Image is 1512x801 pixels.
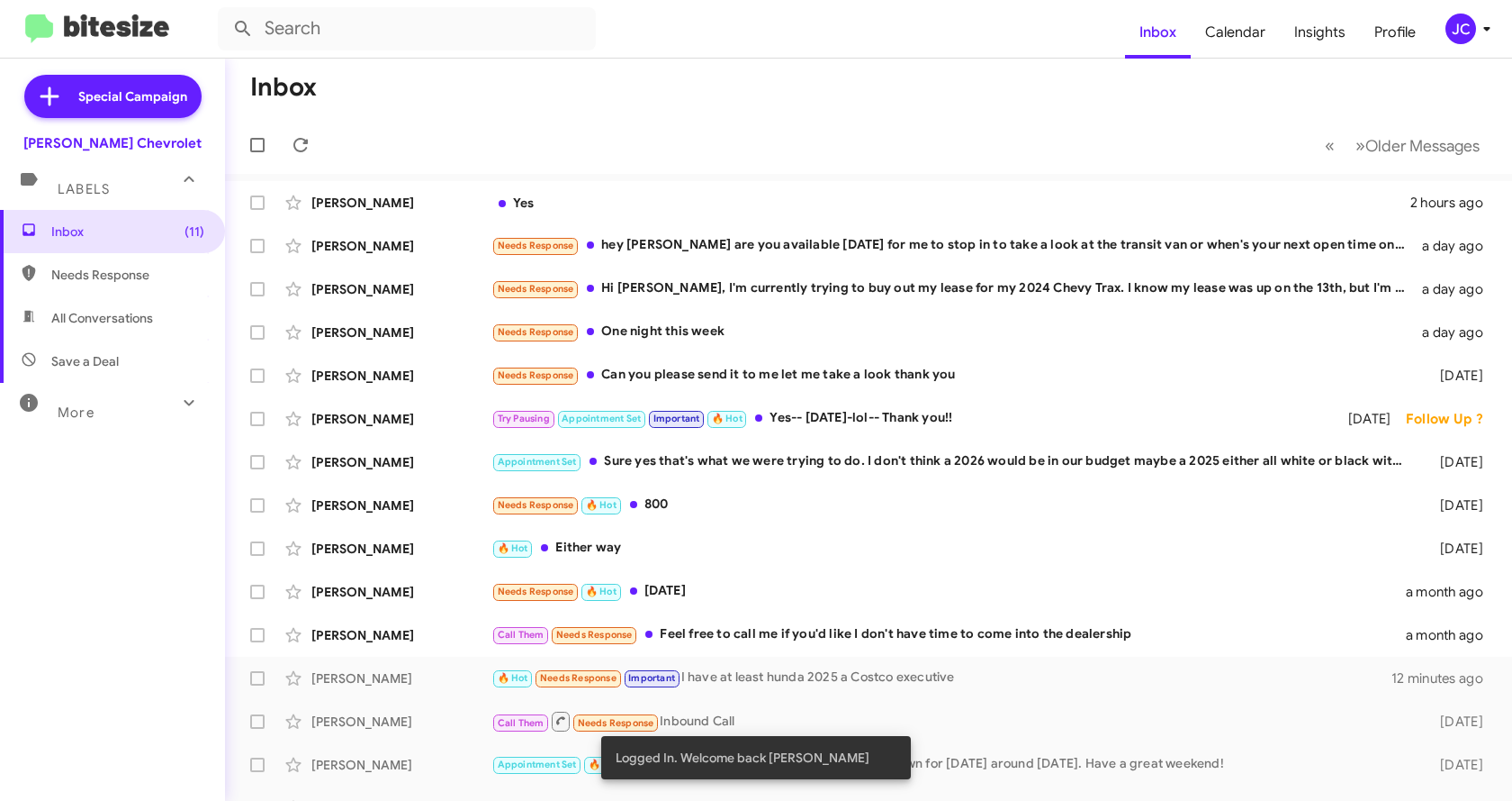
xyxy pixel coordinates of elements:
div: [DATE] [1415,713,1498,731]
span: Needs Response [540,672,616,684]
div: JC [1445,14,1476,44]
span: Needs Response [498,283,574,295]
div: Sure yes that's what we were trying to do. I don't think a 2026 would be in our budget maybe a 20... [491,451,1415,472]
span: Call Them [498,717,544,729]
h1: Inbox [250,73,317,102]
span: Needs Response [498,369,574,381]
span: Needs Response [498,240,574,251]
div: a month ago [1406,583,1498,601]
div: [DATE] [1415,367,1498,385]
span: 🔥 Hot [586,499,616,511]
div: [PERSON_NAME] [311,194,491,212]
span: Logged In. Welcome back [PERSON_NAME] [616,749,869,767]
span: » [1355,134,1365,157]
span: Important [628,672,675,684]
div: [PERSON_NAME] [311,280,491,298]
div: [DATE] [491,581,1406,602]
div: [PERSON_NAME] [311,237,491,255]
span: (11) [184,223,204,241]
div: Sounds great, I'll mark you down for [DATE] around [DATE]. Have a great weekend! [491,754,1415,775]
div: [DATE] [1415,756,1498,774]
div: hey [PERSON_NAME] are you available [DATE] for me to stop in to take a look at the transit van or... [491,235,1415,256]
div: Can you please send it to me let me take a look thank you [491,365,1415,386]
div: 2 hours ago [1410,194,1498,212]
div: a day ago [1415,323,1498,341]
div: [PERSON_NAME] [311,410,491,428]
div: Hi [PERSON_NAME], I'm currently trying to buy out my lease for my 2024 Chevy Trax. I know my leas... [491,278,1415,299]
span: 🔥 Hot [712,413,742,424]
div: [PERSON_NAME] [311,323,491,341]
nav: Page navigation example [1315,127,1490,164]
a: Calendar [1191,6,1280,59]
div: [PERSON_NAME] Chevrolet [23,134,202,152]
div: [PERSON_NAME] [311,669,491,687]
span: Call Them [498,629,544,641]
div: Yes [491,194,1410,212]
div: Inbound Call [491,710,1415,733]
div: [PERSON_NAME] [311,496,491,514]
div: [DATE] [1415,540,1498,558]
span: 🔥 Hot [498,672,528,684]
div: [PERSON_NAME] [311,367,491,385]
span: 🔥 Hot [498,542,528,554]
span: Appointment Set [562,413,641,424]
div: Follow Up ? [1406,410,1498,428]
div: 12 minutes ago [1391,669,1498,687]
div: [PERSON_NAME] [311,713,491,731]
span: Needs Response [51,266,204,284]
div: [PERSON_NAME] [311,756,491,774]
div: Feel free to call me if you'd like I don't have time to come into the dealership [491,624,1406,645]
a: Special Campaign [24,75,202,118]
span: Important [653,413,700,424]
span: All Conversations [51,309,153,327]
div: Either way [491,538,1415,559]
span: More [58,405,94,421]
div: [DATE] [1415,453,1498,471]
div: [PERSON_NAME] [311,626,491,644]
div: [PERSON_NAME] [311,453,491,471]
div: 800 [491,495,1415,515]
span: Needs Response [556,629,633,641]
div: [PERSON_NAME] [311,540,491,558]
span: Appointment Set [498,759,577,770]
div: [PERSON_NAME] [311,583,491,601]
span: Appointment Set [498,456,577,468]
a: Inbox [1125,6,1191,59]
a: Profile [1360,6,1430,59]
div: I have at least hunda 2025 a Costco executive [491,668,1391,688]
div: One night this week [491,322,1415,342]
span: Try Pausing [498,413,550,424]
button: JC [1430,14,1492,44]
div: [DATE] [1329,410,1406,428]
div: a month ago [1406,626,1498,644]
a: Insights [1280,6,1360,59]
div: Yes-- [DATE]-lol-- Thank you!! [491,408,1329,429]
span: Needs Response [578,717,654,729]
span: « [1325,134,1335,157]
span: Needs Response [498,586,574,597]
span: Save a Deal [51,352,119,370]
span: Special Campaign [78,87,187,105]
span: Inbox [51,223,204,241]
div: a day ago [1415,237,1498,255]
button: Next [1345,127,1490,164]
span: 🔥 Hot [586,586,616,597]
span: Labels [58,181,110,197]
button: Previous [1314,127,1345,164]
input: Search [218,7,596,50]
div: [DATE] [1415,496,1498,514]
span: Needs Response [498,326,574,338]
span: Older Messages [1365,136,1480,156]
span: Needs Response [498,499,574,511]
div: a day ago [1415,280,1498,298]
